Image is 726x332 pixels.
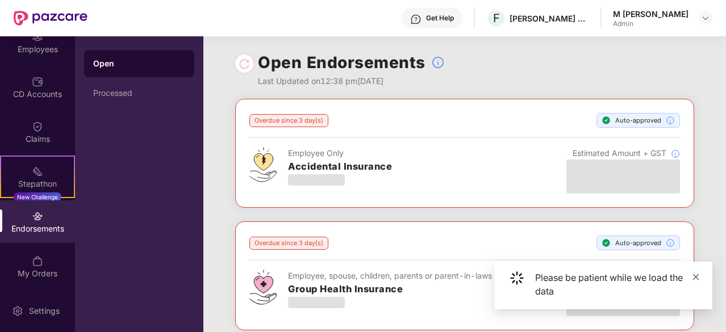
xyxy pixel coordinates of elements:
img: svg+xml;base64,PHN2ZyBpZD0iSW5mb18tXzMyeDMyIiBkYXRhLW5hbWU9IkluZm8gLSAzMngzMiIgeG1sbnM9Imh0dHA6Ly... [671,149,680,158]
img: svg+xml;base64,PHN2ZyBpZD0iSW5mb18tXzMyeDMyIiBkYXRhLW5hbWU9IkluZm8gLSAzMngzMiIgeG1sbnM9Imh0dHA6Ly... [666,116,675,125]
div: Estimated Amount + GST [566,147,680,159]
img: svg+xml;base64,PHN2ZyBpZD0iU3RlcC1Eb25lLTE2eDE2IiB4bWxucz0iaHR0cDovL3d3dy53My5vcmcvMjAwMC9zdmciIH... [602,238,611,247]
img: svg+xml;base64,PHN2ZyBpZD0iSW5mb18tXzMyeDMyIiBkYXRhLW5hbWU9IkluZm8gLSAzMngzMiIgeG1sbnM9Imh0dHA6Ly... [666,238,675,247]
img: svg+xml;base64,PHN2ZyBpZD0iSW5mb18tXzMyeDMyIiBkYXRhLW5hbWU9IkluZm8gLSAzMngzMiIgeG1sbnM9Imh0dHA6Ly... [431,56,445,69]
img: svg+xml;base64,PHN2ZyB4bWxucz0iaHR0cDovL3d3dy53My5vcmcvMjAwMC9zdmciIHdpZHRoPSI0Ny43MTQiIGhlaWdodD... [249,270,277,305]
span: close [692,273,700,281]
img: svg+xml;base64,PHN2ZyBpZD0iQ2xhaW0iIHhtbG5zPSJodHRwOi8vd3d3LnczLm9yZy8yMDAwL3N2ZyIgd2lkdGg9IjIwIi... [32,121,43,132]
h3: Group Health Insurance [288,282,492,297]
span: F [493,11,500,25]
div: Overdue since 3 day(s) [249,114,328,127]
div: Admin [613,19,689,28]
img: svg+xml;base64,PHN2ZyBpZD0iRW1wbG95ZWVzIiB4bWxucz0iaHR0cDovL3d3dy53My5vcmcvMjAwMC9zdmciIHdpZHRoPS... [32,31,43,43]
div: Employee, spouse, children, parents or parent-in-laws [288,270,492,282]
div: Open [93,58,185,69]
img: svg+xml;base64,PHN2ZyBpZD0iU3RlcC1Eb25lLTE2eDE2IiB4bWxucz0iaHR0cDovL3d3dy53My5vcmcvMjAwMC9zdmciIH... [602,116,611,125]
img: svg+xml;base64,PHN2ZyB4bWxucz0iaHR0cDovL3d3dy53My5vcmcvMjAwMC9zdmciIHdpZHRoPSI0OS4zMjEiIGhlaWdodD... [249,147,277,182]
div: Last Updated on 12:38 pm[DATE] [258,75,445,87]
img: svg+xml;base64,PHN2ZyBpZD0iSGVscC0zMngzMiIgeG1sbnM9Imh0dHA6Ly93d3cudzMub3JnLzIwMDAvc3ZnIiB3aWR0aD... [410,14,422,25]
div: Stepathon [1,178,74,190]
div: Processed [93,89,185,98]
img: svg+xml;base64,PHN2ZyBpZD0iRW5kb3JzZW1lbnRzIiB4bWxucz0iaHR0cDovL3d3dy53My5vcmcvMjAwMC9zdmciIHdpZH... [32,211,43,222]
img: svg+xml;base64,PHN2ZyBpZD0iRHJvcGRvd24tMzJ4MzIiIHhtbG5zPSJodHRwOi8vd3d3LnczLm9yZy8yMDAwL3N2ZyIgd2... [701,14,710,23]
div: [PERSON_NAME] & [PERSON_NAME] Labs Private Limited [510,13,589,24]
img: svg+xml;base64,PHN2ZyB4bWxucz0iaHR0cDovL3d3dy53My5vcmcvMjAwMC9zdmciIHdpZHRoPSIyMSIgaGVpZ2h0PSIyMC... [32,166,43,177]
div: M [PERSON_NAME] [613,9,689,19]
div: Overdue since 3 day(s) [249,237,328,250]
div: Get Help [426,14,454,23]
div: Auto-approved [596,113,680,128]
h1: Open Endorsements [258,50,425,75]
img: svg+xml;base64,PHN2ZyBpZD0iQ0RfQWNjb3VudHMiIGRhdGEtbmFtZT0iQ0QgQWNjb3VudHMiIHhtbG5zPSJodHRwOi8vd3... [32,76,43,87]
div: Settings [26,305,63,317]
img: New Pazcare Logo [14,11,87,26]
div: Employee Only [288,147,392,159]
img: svg+xml;base64,PHN2ZyBpZD0iTXlfT3JkZXJzIiBkYXRhLW5hbWU9Ik15IE9yZGVycyIgeG1sbnM9Imh0dHA6Ly93d3cudz... [32,255,43,267]
h3: Accidental Insurance [288,159,392,174]
img: svg+xml;base64,PHN2ZyBpZD0iU2V0dGluZy0yMHgyMCIgeG1sbnM9Imh0dHA6Ly93d3cudzMub3JnLzIwMDAvc3ZnIiB3aW... [12,305,23,317]
div: Auto-approved [596,236,680,250]
img: icon [510,271,524,285]
div: Please be patient while we load the data [535,271,699,298]
div: New Challenge [14,192,61,201]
